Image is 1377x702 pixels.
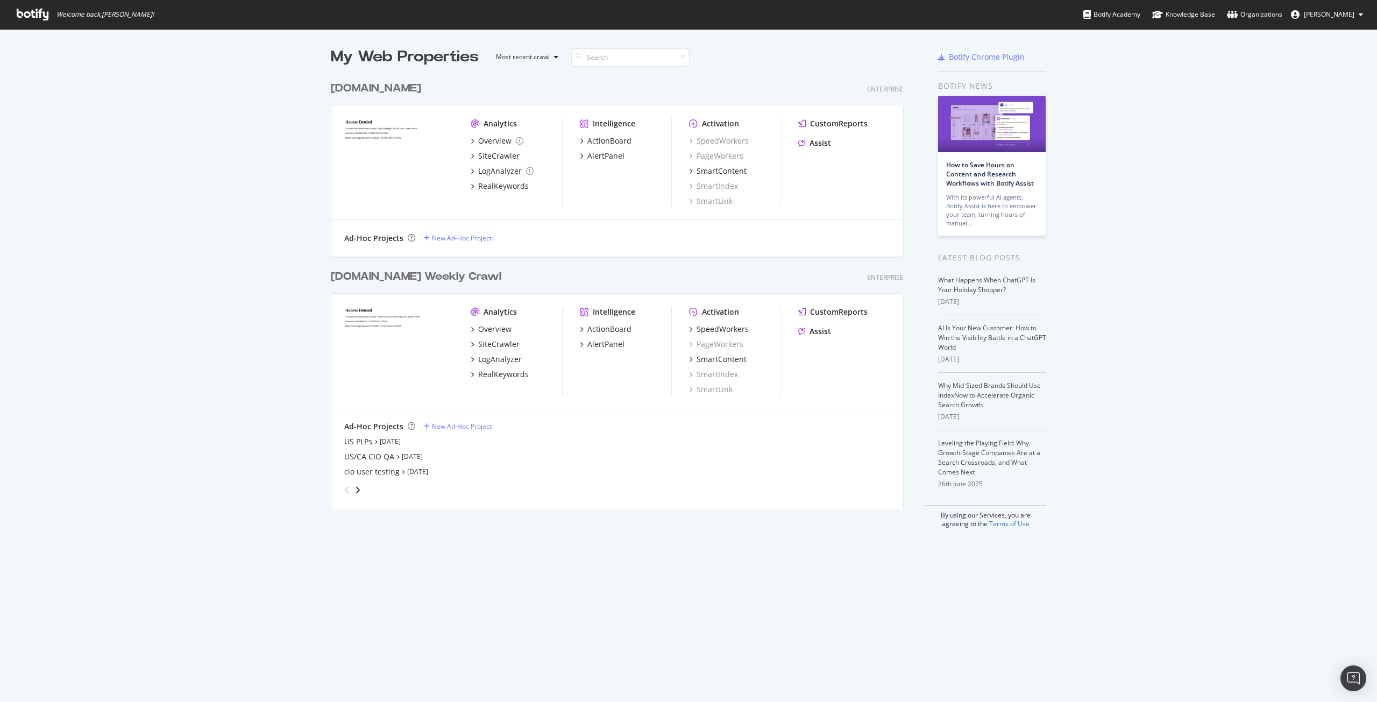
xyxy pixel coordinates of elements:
div: Intelligence [593,118,635,129]
div: New Ad-Hoc Project [432,422,492,431]
div: ActionBoard [587,136,631,146]
div: [DOMAIN_NAME] Weekly Crawl [331,269,501,285]
a: Leveling the Playing Field: Why Growth-Stage Companies Are at a Search Crossroads, and What Comes... [938,438,1040,477]
a: SiteCrawler [471,339,520,350]
a: SmartIndex [689,369,738,380]
a: SmartIndex [689,181,738,192]
a: What Happens When ChatGPT Is Your Holiday Shopper? [938,275,1035,294]
div: [DATE] [938,412,1046,422]
button: Most recent crawl [487,48,563,66]
div: LogAnalyzer [478,166,522,176]
a: CustomReports [798,118,868,129]
div: AlertPanel [587,339,624,350]
div: Analytics [484,307,517,317]
div: Knowledge Base [1152,9,1215,20]
a: SiteCrawler [471,151,520,161]
div: Activation [702,307,739,317]
div: CustomReports [810,307,868,317]
div: SmartContent [697,166,747,176]
div: Activation [702,118,739,129]
div: My Web Properties [331,46,479,68]
div: Analytics [484,118,517,129]
a: PageWorkers [689,151,743,161]
div: US/CA CIO QA [344,451,394,462]
a: SmartContent [689,166,747,176]
a: [DOMAIN_NAME] [331,81,425,96]
input: Search [571,48,690,67]
a: AlertPanel [580,151,624,161]
a: ActionBoard [580,136,631,146]
div: 26th June 2025 [938,479,1046,489]
div: New Ad-Hoc Project [432,233,492,243]
a: How to Save Hours on Content and Research Workflows with Botify Assist [946,160,1034,188]
a: SmartLink [689,196,733,207]
a: LogAnalyzer [471,166,534,176]
div: [DATE] [938,297,1046,307]
div: Overview [478,324,512,335]
a: SpeedWorkers [689,324,749,335]
a: Overview [471,136,523,146]
a: Why Mid-Sized Brands Should Use IndexNow to Accelerate Organic Search Growth [938,381,1041,409]
a: Assist [798,138,831,148]
div: [DOMAIN_NAME] [331,81,421,96]
div: Open Intercom Messenger [1340,665,1366,691]
div: Ad-Hoc Projects [344,421,403,432]
div: AlertPanel [587,151,624,161]
div: Botify Academy [1083,9,1140,20]
div: Botify news [938,80,1046,92]
div: With its powerful AI agents, Botify Assist is here to empower your team, turning hours of manual… [946,193,1038,228]
div: Enterprise [867,84,904,94]
div: LogAnalyzer [478,354,522,365]
div: SiteCrawler [478,339,520,350]
div: Ad-Hoc Projects [344,233,403,244]
a: cio user testing [344,466,400,477]
div: Organizations [1227,9,1282,20]
div: angle-left [340,481,354,499]
a: Overview [471,324,512,335]
div: SmartContent [697,354,747,365]
a: SmartContent [689,354,747,365]
a: New Ad-Hoc Project [424,422,492,431]
div: RealKeywords [478,181,529,192]
div: Intelligence [593,307,635,317]
div: SiteCrawler [478,151,520,161]
div: Latest Blog Posts [938,252,1046,264]
a: SmartLink [689,384,733,395]
img: levipilot.com [344,118,453,205]
a: AlertPanel [580,339,624,350]
a: LogAnalyzer [471,354,522,365]
div: CustomReports [810,118,868,129]
a: ActionBoard [580,324,631,335]
div: SpeedWorkers [697,324,749,335]
div: By using our Services, you are agreeing to the [925,505,1046,528]
a: Assist [798,326,831,337]
a: US PLPs [344,436,372,447]
a: CustomReports [798,307,868,317]
div: ActionBoard [587,324,631,335]
a: SpeedWorkers [689,136,749,146]
a: Terms of Use [989,519,1030,528]
img: How to Save Hours on Content and Research Workflows with Botify Assist [938,96,1046,152]
div: Assist [810,326,831,337]
a: RealKeywords [471,369,529,380]
a: [DATE] [380,437,401,446]
div: RealKeywords [478,369,529,380]
a: [DATE] [407,467,428,476]
a: PageWorkers [689,339,743,350]
button: [PERSON_NAME] [1282,6,1372,23]
span: Welcome back, [PERSON_NAME] ! [56,10,154,19]
div: Overview [478,136,512,146]
a: [DOMAIN_NAME] Weekly Crawl [331,269,506,285]
img: Levi.com [344,307,453,394]
a: AI Is Your New Customer: How to Win the Visibility Battle in a ChatGPT World [938,323,1046,352]
a: RealKeywords [471,181,529,192]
